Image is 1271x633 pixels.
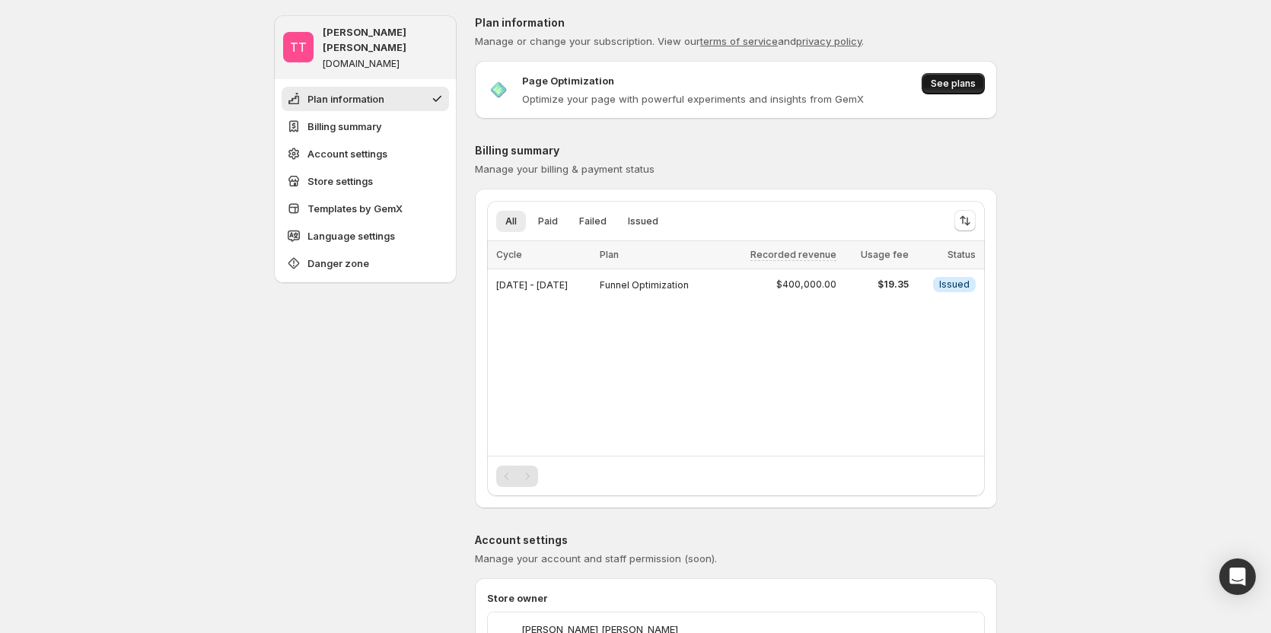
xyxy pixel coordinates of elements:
span: [DATE] - [DATE] [496,279,568,291]
p: [DOMAIN_NAME] [323,58,400,70]
span: $400,000.00 [776,278,836,291]
p: Optimize your page with powerful experiments and insights from GemX [522,91,864,107]
span: Store settings [307,173,373,189]
a: terms of service [700,35,778,47]
span: Cycle [496,249,522,260]
span: Manage or change your subscription. View our and . [475,35,864,47]
button: Account settings [282,142,449,166]
nav: Pagination [496,466,538,487]
p: Store owner [487,590,985,606]
span: Usage fee [861,249,909,260]
span: Language settings [307,228,395,243]
p: [PERSON_NAME] [PERSON_NAME] [323,24,448,55]
span: $19.35 [846,278,909,291]
button: Language settings [282,224,449,248]
span: Manage your billing & payment status [475,163,655,175]
span: Plan information [307,91,384,107]
span: Danger zone [307,256,369,271]
span: Billing summary [307,119,382,134]
span: Status [948,249,976,260]
a: privacy policy [796,35,862,47]
span: Account settings [307,146,387,161]
button: Plan information [282,87,449,111]
p: Account settings [475,533,997,548]
p: Billing summary [475,143,997,158]
span: Issued [628,215,658,227]
span: Failed [579,215,607,227]
text: TT [290,40,307,55]
span: See plans [931,78,976,90]
span: Manage your account and staff permission (soon). [475,552,717,565]
span: Recorded revenue [750,249,836,261]
span: Paid [538,215,558,227]
button: See plans [922,73,985,94]
span: Plan [600,249,619,260]
button: Templates by GemX [282,196,449,221]
p: Plan information [475,15,997,30]
span: Issued [939,278,970,291]
div: Open Intercom Messenger [1219,558,1256,595]
span: Tanya Tanya [283,32,314,62]
button: Store settings [282,169,449,193]
img: Page Optimization [487,78,510,101]
button: Sort the results [954,210,976,231]
span: All [505,215,517,227]
button: Billing summary [282,114,449,138]
span: Templates by GemX [307,201,403,216]
p: Page Optimization [522,73,614,88]
button: Danger zone [282,251,449,275]
span: Funnel Optimization [600,279,689,291]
